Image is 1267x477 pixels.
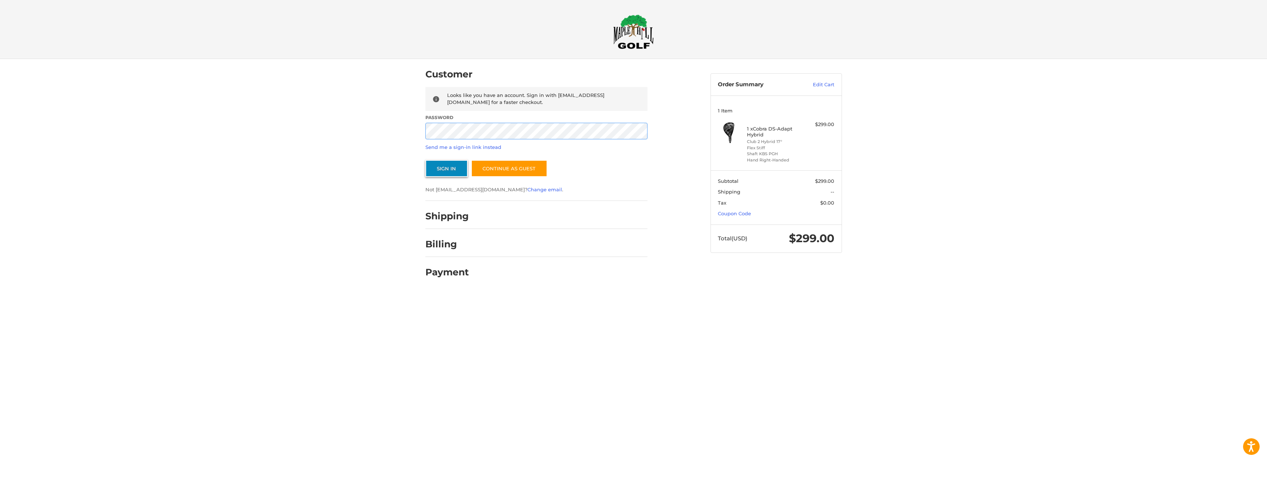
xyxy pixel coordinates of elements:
li: Shaft KBS PGH [747,151,803,157]
li: Club 2 Hybrid 17° [747,139,803,145]
a: Continue as guest [471,160,547,177]
span: Total (USD) [718,235,747,242]
h2: Billing [425,238,468,250]
p: Not [EMAIL_ADDRESS][DOMAIN_NAME]? . [425,186,647,194]
a: Send me a sign-in link instead [425,144,501,150]
span: $299.00 [789,231,834,245]
iframe: Google Customer Reviews [1206,457,1267,477]
a: Change email [527,187,562,192]
h3: 1 Item [718,108,834,114]
button: Sign In [425,160,468,177]
img: Maple Hill Golf [613,14,654,49]
li: Flex Stiff [747,145,803,151]
h2: Customer [425,69,473,80]
a: Edit Cart [797,81,834,88]
span: Subtotal [718,178,738,184]
h3: Order Summary [718,81,797,88]
h4: 1 x Cobra DS-Adapt Hybrid [747,126,803,138]
span: -- [831,189,834,195]
span: $299.00 [815,178,834,184]
a: Coupon Code [718,210,751,216]
div: $299.00 [805,121,834,128]
h2: Payment [425,267,469,278]
span: Tax [718,200,726,206]
label: Password [425,114,647,121]
li: Hand Right-Handed [747,157,803,163]
span: $0.00 [820,200,834,206]
h2: Shipping [425,210,469,222]
span: Shipping [718,189,740,195]
span: Looks like you have an account. Sign in with [EMAIL_ADDRESS][DOMAIN_NAME] for a faster checkout. [447,92,604,105]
